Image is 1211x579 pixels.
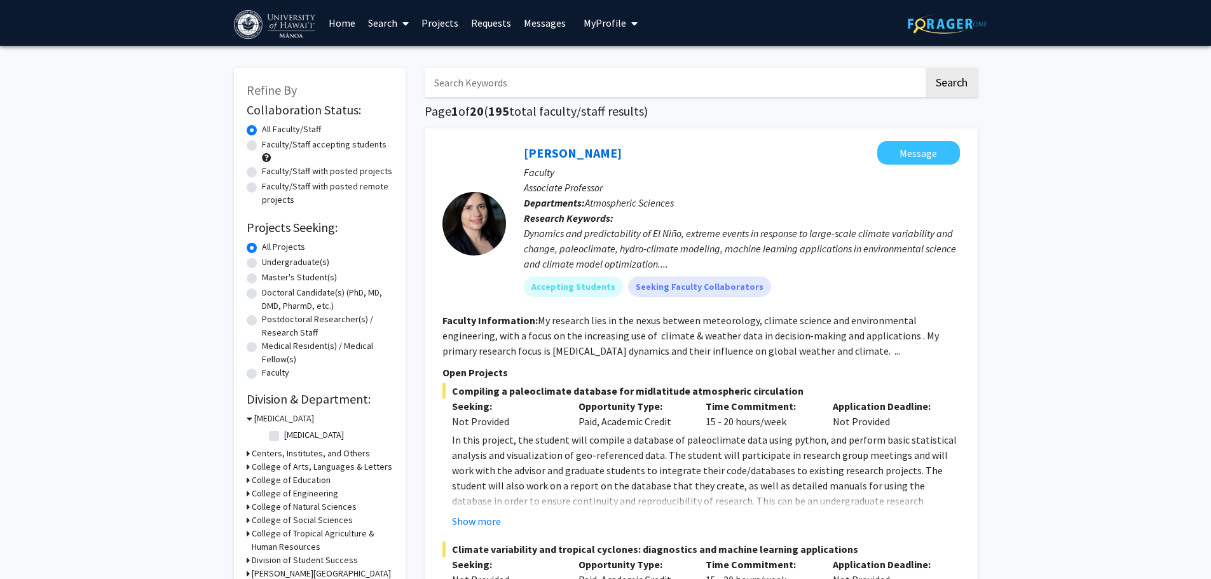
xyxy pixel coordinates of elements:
[452,433,957,522] span: In this project, the student will compile a database of paleoclimate data using python, and perfo...
[234,10,318,39] img: University of Hawaiʻi at Mānoa Logo
[262,286,393,313] label: Doctoral Candidate(s) (PhD, MD, DMD, PharmD, etc.)
[252,500,357,514] h3: College of Natural Sciences
[252,473,331,487] h3: College of Education
[706,398,814,414] p: Time Commitment:
[252,460,392,473] h3: College of Arts, Languages & Letters
[442,365,960,380] p: Open Projects
[452,557,560,572] p: Seeking:
[706,557,814,572] p: Time Commitment:
[488,103,509,119] span: 195
[284,428,344,442] label: [MEDICAL_DATA]
[584,17,626,29] span: My Profile
[252,487,338,500] h3: College of Engineering
[442,542,960,557] span: Climate variability and tropical cyclones: diagnostics and machine learning applications
[524,145,622,161] a: [PERSON_NAME]
[833,557,941,572] p: Application Deadline:
[247,220,393,235] h2: Projects Seeking:
[262,165,392,178] label: Faculty/Staff with posted projects
[465,1,517,45] a: Requests
[628,276,771,297] mat-chip: Seeking Faculty Collaborators
[696,398,823,429] div: 15 - 20 hours/week
[585,196,674,209] span: Atmospheric Sciences
[524,165,960,180] p: Faculty
[262,255,329,269] label: Undergraduate(s)
[524,212,613,224] b: Research Keywords:
[247,102,393,118] h2: Collaboration Status:
[578,557,687,572] p: Opportunity Type:
[926,68,978,97] button: Search
[262,240,305,254] label: All Projects
[262,271,337,284] label: Master's Student(s)
[524,226,960,271] div: Dynamics and predictability of El Niño, extreme events in response to large-scale climate variabi...
[262,339,393,366] label: Medical Resident(s) / Medical Fellow(s)
[262,180,393,207] label: Faculty/Staff with posted remote projects
[425,104,978,119] h1: Page of ( total faculty/staff results)
[524,180,960,195] p: Associate Professor
[425,68,924,97] input: Search Keywords
[247,392,393,407] h2: Division & Department:
[252,514,353,527] h3: College of Social Sciences
[252,554,358,567] h3: Division of Student Success
[252,447,370,460] h3: Centers, Institutes, and Others
[578,398,687,414] p: Opportunity Type:
[823,398,950,429] div: Not Provided
[524,276,623,297] mat-chip: Accepting Students
[524,196,585,209] b: Departments:
[452,398,560,414] p: Seeking:
[262,366,289,379] label: Faculty
[442,314,939,357] fg-read-more: My research lies in the nexus between meteorology, climate science and environmental engineering,...
[442,383,960,398] span: Compiling a paleoclimate database for midlatitude atmospheric circulation
[262,313,393,339] label: Postdoctoral Researcher(s) / Research Staff
[452,414,560,429] div: Not Provided
[569,398,696,429] div: Paid, Academic Credit
[262,138,387,151] label: Faculty/Staff accepting students
[442,314,538,327] b: Faculty Information:
[322,1,362,45] a: Home
[470,103,484,119] span: 20
[415,1,465,45] a: Projects
[908,14,987,34] img: ForagerOne Logo
[252,527,393,554] h3: College of Tropical Agriculture & Human Resources
[247,82,297,98] span: Refine By
[451,103,458,119] span: 1
[877,141,960,165] button: Message Christina Karamperidou
[262,123,321,136] label: All Faculty/Staff
[254,412,314,425] h3: [MEDICAL_DATA]
[10,522,54,569] iframe: Chat
[362,1,415,45] a: Search
[833,398,941,414] p: Application Deadline:
[452,514,501,529] button: Show more
[517,1,572,45] a: Messages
